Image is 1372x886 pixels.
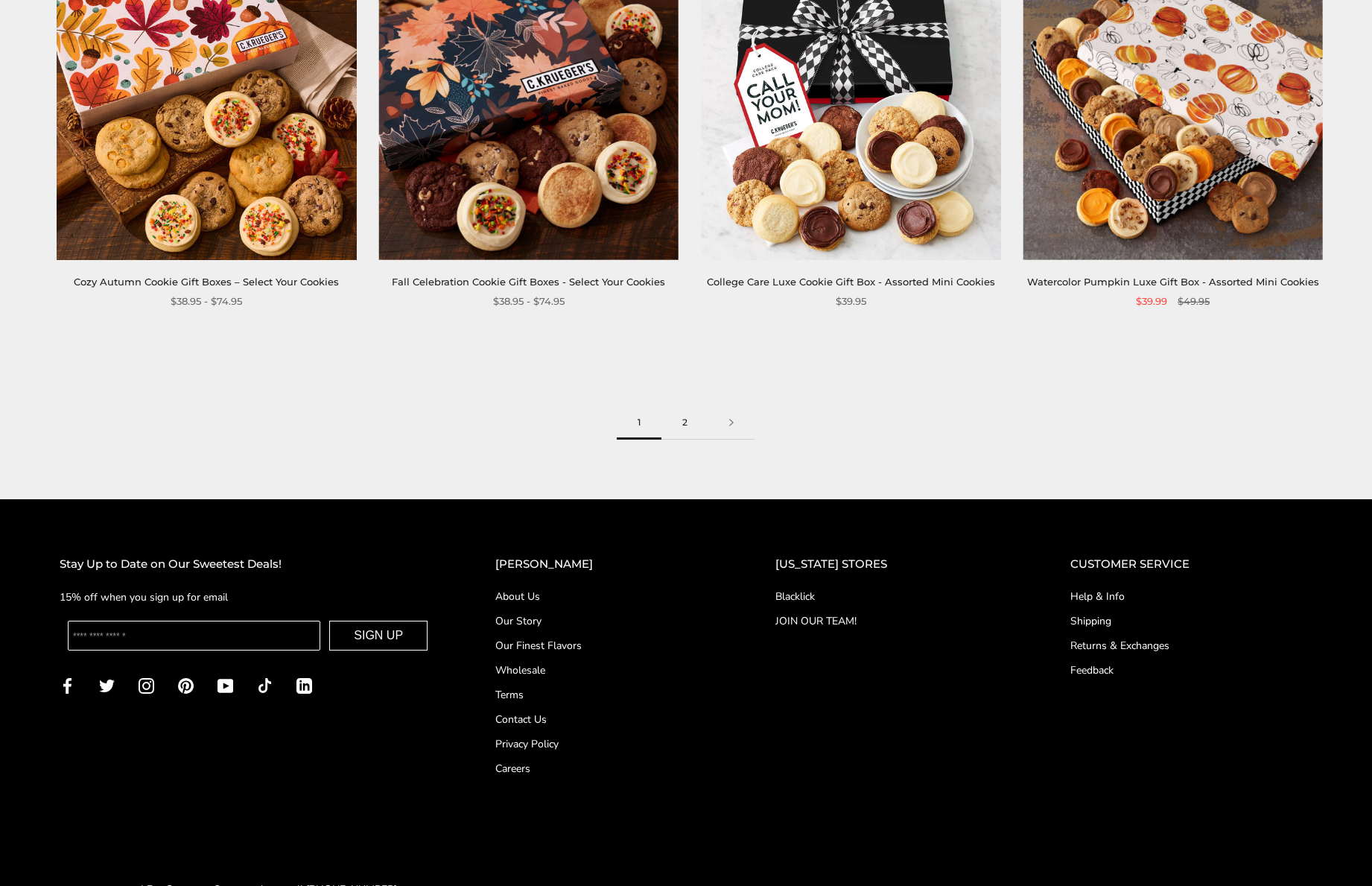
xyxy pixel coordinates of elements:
[1027,276,1319,288] a: Watercolor Pumpkin Luxe Gift Box - Assorted Mini Cookies
[495,638,716,654] a: Our Finest Flavors
[836,294,866,309] span: $39.95
[329,621,428,651] button: SIGN UP
[60,555,436,574] h2: Stay Up to Date on Our Sweetest Deals!
[178,677,194,694] a: Pinterest
[495,712,716,727] a: Contact Us
[707,276,995,288] a: College Care Luxe Cookie Gift Box - Assorted Mini Cookies
[1070,613,1312,629] a: Shipping
[495,613,716,629] a: Our Story
[1070,638,1312,654] a: Returns & Exchanges
[392,276,665,288] a: Fall Celebration Cookie Gift Boxes - Select Your Cookies
[1136,294,1167,309] span: $39.99
[1070,662,1312,678] a: Feedback
[12,829,154,874] iframe: Sign Up via Text for Offers
[495,687,716,703] a: Terms
[171,294,242,309] span: $38.95 - $74.95
[99,677,115,694] a: Twitter
[257,677,273,694] a: TikTok
[495,761,716,776] a: Careers
[495,736,716,752] a: Privacy Policy
[493,294,565,309] span: $38.95 - $74.95
[296,677,312,694] a: LinkedIn
[617,406,661,440] span: 1
[495,589,716,604] a: About Us
[217,677,233,694] a: YouTube
[775,589,1010,604] a: Blacklick
[139,677,154,694] a: Instagram
[495,662,716,678] a: Wholesale
[60,677,75,694] a: Facebook
[495,555,716,574] h2: [PERSON_NAME]
[68,621,320,651] input: Enter your email
[60,589,436,606] p: 15% off when you sign up for email
[1178,294,1210,309] span: $49.95
[661,406,708,440] a: 2
[708,406,755,440] a: Next page
[775,555,1010,574] h2: [US_STATE] STORES
[1070,589,1312,604] a: Help & Info
[1070,555,1312,574] h2: CUSTOMER SERVICE
[775,613,1010,629] a: JOIN OUR TEAM!
[74,276,339,288] a: Cozy Autumn Cookie Gift Boxes – Select Your Cookies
